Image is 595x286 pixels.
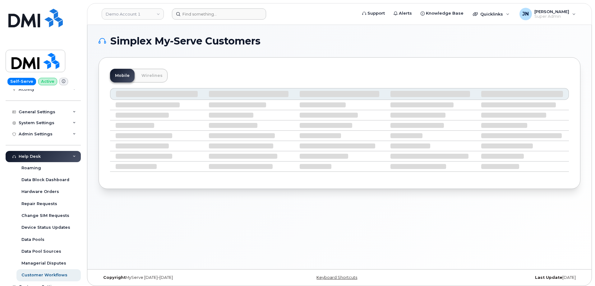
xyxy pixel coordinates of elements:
span: Simplex My-Serve Customers [110,36,261,46]
a: Keyboard Shortcuts [316,275,357,280]
strong: Last Update [535,275,562,280]
strong: Copyright [103,275,126,280]
a: Wirelines [136,69,168,82]
div: MyServe [DATE]–[DATE] [99,275,259,280]
div: [DATE] [420,275,580,280]
a: Mobile [110,69,135,82]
